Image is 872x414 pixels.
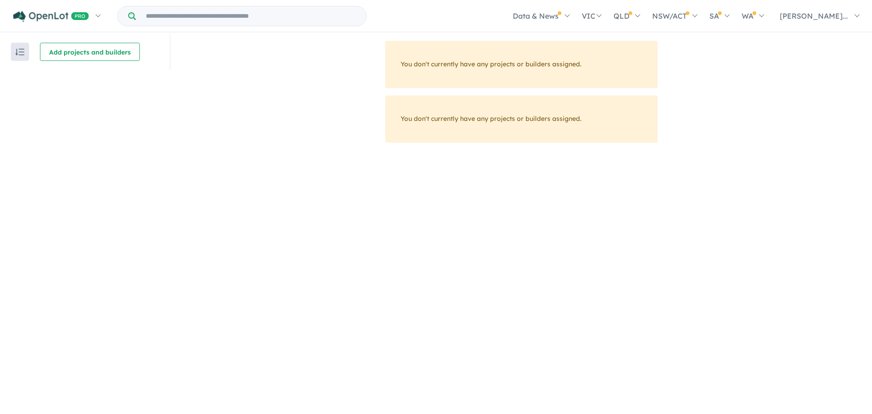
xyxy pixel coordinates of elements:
img: sort.svg [15,49,25,55]
span: [PERSON_NAME]... [780,11,848,20]
img: Openlot PRO Logo White [13,11,89,22]
div: You don't currently have any projects or builders assigned. [385,41,658,88]
input: Try estate name, suburb, builder or developer [138,6,364,26]
div: You don't currently have any projects or builders assigned. [385,95,658,143]
button: Add projects and builders [40,43,140,61]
